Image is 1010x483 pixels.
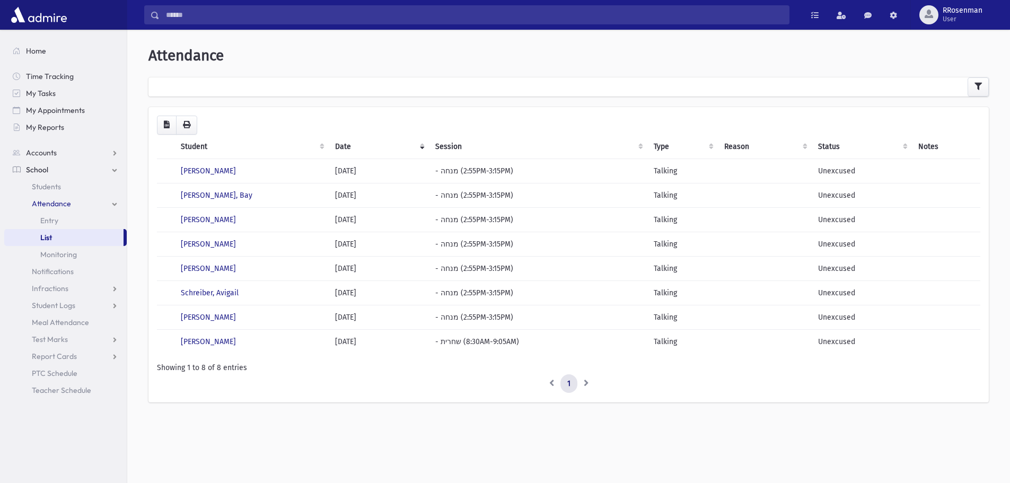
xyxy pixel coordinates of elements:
[812,183,912,207] td: Unexcused
[32,182,61,191] span: Students
[181,288,239,297] a: Schreiber, Avigail
[26,72,74,81] span: Time Tracking
[40,233,52,242] span: List
[8,4,69,25] img: AdmirePro
[40,250,77,259] span: Monitoring
[4,348,127,365] a: Report Cards
[4,119,127,136] a: My Reports
[429,207,647,232] td: - מנחה (2:55PM-3:15PM)
[4,229,124,246] a: List
[4,314,127,331] a: Meal Attendance
[647,256,718,280] td: Talking
[4,365,127,382] a: PTC Schedule
[812,329,912,354] td: Unexcused
[4,297,127,314] a: Student Logs
[4,161,127,178] a: School
[429,329,647,354] td: - שחרית (8:30AM-9:05AM)
[329,135,429,159] th: Date: activate to sort column ascending
[718,135,812,159] th: Reason: activate to sort column ascending
[181,166,236,175] a: [PERSON_NAME]
[4,102,127,119] a: My Appointments
[4,382,127,399] a: Teacher Schedule
[429,232,647,256] td: - מנחה (2:55PM-3:15PM)
[32,352,77,361] span: Report Cards
[329,183,429,207] td: [DATE]
[26,106,85,115] span: My Appointments
[4,246,127,263] a: Monitoring
[4,178,127,195] a: Students
[4,212,127,229] a: Entry
[4,85,127,102] a: My Tasks
[181,337,236,346] a: [PERSON_NAME]
[4,263,127,280] a: Notifications
[26,89,56,98] span: My Tasks
[157,362,980,373] div: Showing 1 to 8 of 8 entries
[157,116,177,135] button: CSV
[647,232,718,256] td: Talking
[812,135,912,159] th: Status: activate to sort column ascending
[26,165,48,174] span: School
[329,305,429,329] td: [DATE]
[32,284,68,293] span: Infractions
[181,313,236,322] a: [PERSON_NAME]
[329,280,429,305] td: [DATE]
[647,280,718,305] td: Talking
[812,305,912,329] td: Unexcused
[4,195,127,212] a: Attendance
[429,280,647,305] td: - מנחה (2:55PM-3:15PM)
[40,216,58,225] span: Entry
[174,135,329,159] th: Student: activate to sort column ascending
[647,183,718,207] td: Talking
[812,159,912,183] td: Unexcused
[429,183,647,207] td: - מנחה (2:55PM-3:15PM)
[4,280,127,297] a: Infractions
[32,335,68,344] span: Test Marks
[4,42,127,59] a: Home
[4,68,127,85] a: Time Tracking
[560,374,577,393] a: 1
[943,15,982,23] span: User
[647,329,718,354] td: Talking
[429,256,647,280] td: - מנחה (2:55PM-3:15PM)
[32,267,74,276] span: Notifications
[181,240,236,249] a: [PERSON_NAME]
[812,280,912,305] td: Unexcused
[181,191,252,200] a: [PERSON_NAME], Bay
[329,159,429,183] td: [DATE]
[812,207,912,232] td: Unexcused
[4,331,127,348] a: Test Marks
[329,329,429,354] td: [DATE]
[912,135,980,159] th: Notes
[32,368,77,378] span: PTC Schedule
[26,148,57,157] span: Accounts
[647,135,718,159] th: Type: activate to sort column ascending
[26,46,46,56] span: Home
[148,47,224,64] span: Attendance
[26,122,64,132] span: My Reports
[32,385,91,395] span: Teacher Schedule
[429,305,647,329] td: - מנחה (2:55PM-3:15PM)
[329,207,429,232] td: [DATE]
[647,305,718,329] td: Talking
[32,199,71,208] span: Attendance
[32,301,75,310] span: Student Logs
[812,232,912,256] td: Unexcused
[329,232,429,256] td: [DATE]
[647,159,718,183] td: Talking
[32,318,89,327] span: Meal Attendance
[181,264,236,273] a: [PERSON_NAME]
[329,256,429,280] td: [DATE]
[812,256,912,280] td: Unexcused
[4,144,127,161] a: Accounts
[429,135,647,159] th: Session : activate to sort column ascending
[176,116,197,135] button: Print
[943,6,982,15] span: RRosenman
[160,5,789,24] input: Search
[429,159,647,183] td: - מנחה (2:55PM-3:15PM)
[181,215,236,224] a: [PERSON_NAME]
[647,207,718,232] td: Talking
